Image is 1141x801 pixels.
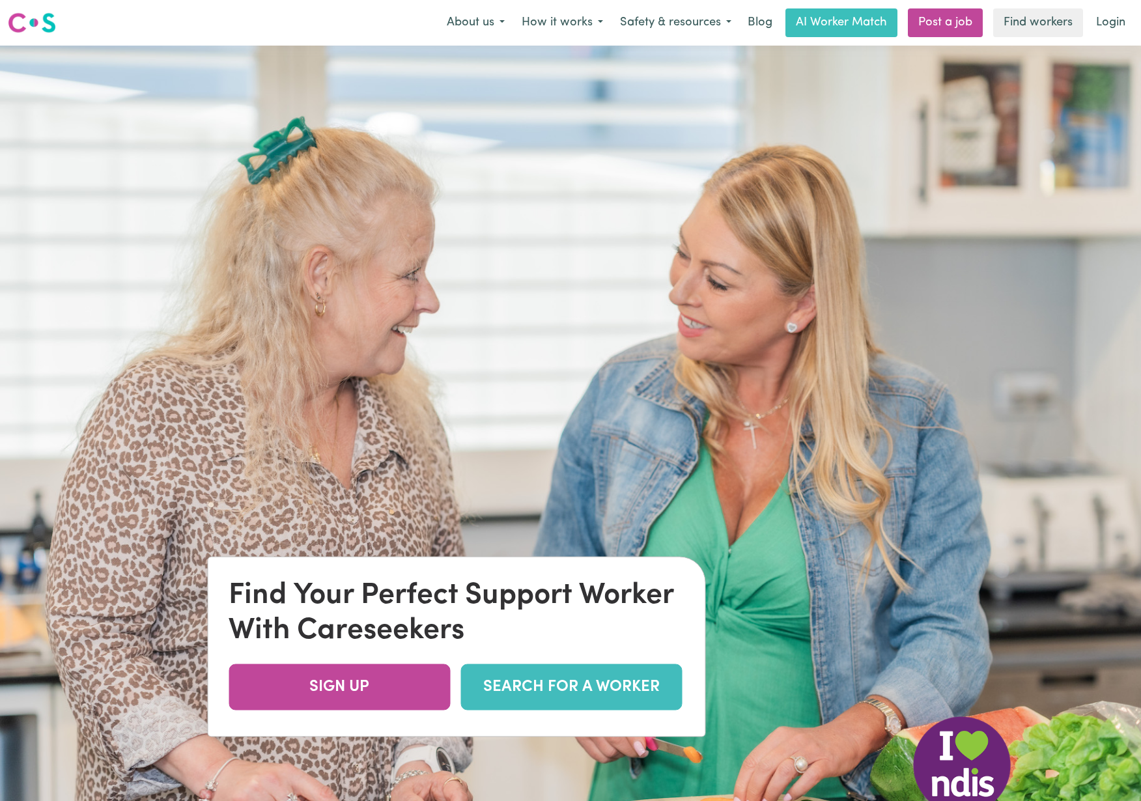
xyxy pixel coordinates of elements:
a: SEARCH FOR A WORKER [460,664,682,710]
a: Blog [740,8,780,37]
button: Safety & resources [612,9,740,36]
div: Find Your Perfect Support Worker With Careseekers [229,578,684,648]
a: Login [1088,8,1133,37]
a: SIGN UP [229,664,450,710]
a: Careseekers logo [8,8,56,38]
a: Post a job [908,8,983,37]
img: Careseekers logo [8,11,56,35]
button: About us [438,9,513,36]
a: AI Worker Match [785,8,897,37]
a: Find workers [993,8,1083,37]
button: How it works [513,9,612,36]
iframe: Button to launch messaging window [1089,749,1131,791]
